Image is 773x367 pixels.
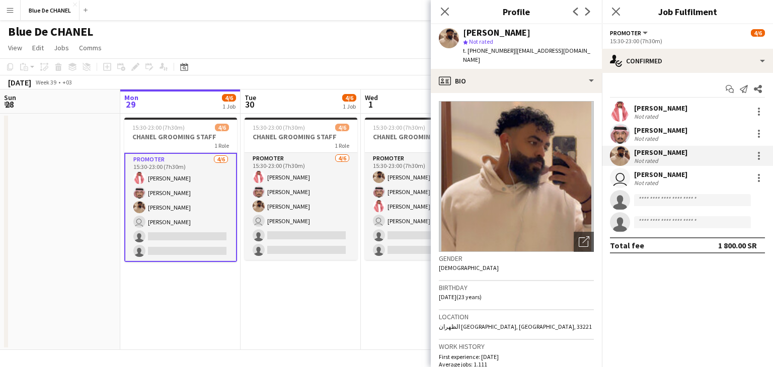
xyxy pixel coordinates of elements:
div: [PERSON_NAME] [634,148,687,157]
span: Edit [32,43,44,52]
span: 4/6 [751,29,765,37]
app-card-role: PROMOTER4/615:30-23:00 (7h30m)[PERSON_NAME][PERSON_NAME][PERSON_NAME] [PERSON_NAME] [245,153,357,260]
span: 4/6 [335,124,349,131]
span: 15:30-23:00 (7h30m) [132,124,185,131]
div: Not rated [634,179,660,187]
div: Not rated [634,157,660,164]
span: [DATE] (23 years) [439,293,482,301]
div: Not rated [634,113,660,120]
div: [DATE] [8,77,31,87]
a: Edit [28,41,48,54]
app-card-role: PROMOTER4/615:30-23:00 (7h30m)[PERSON_NAME][PERSON_NAME][PERSON_NAME] [PERSON_NAME] [124,153,237,262]
span: [DEMOGRAPHIC_DATA] [439,264,499,271]
span: 1 [363,99,378,110]
a: View [4,41,26,54]
span: Comms [79,43,102,52]
span: الظهران [GEOGRAPHIC_DATA], [GEOGRAPHIC_DATA], 33221 [439,323,592,330]
span: Sun [4,93,16,102]
h3: Job Fulfilment [602,5,773,18]
span: View [8,43,22,52]
span: Not rated [469,38,493,45]
img: Crew avatar or photo [439,101,594,252]
button: PROMOTER [610,29,649,37]
span: Jobs [54,43,69,52]
div: 1 Job [343,103,356,110]
div: [PERSON_NAME] [634,126,687,135]
span: Week 39 [33,78,58,86]
div: [PERSON_NAME] [634,170,687,179]
span: Wed [365,93,378,102]
div: 1 800.00 SR [718,240,757,250]
span: 1 Role [214,142,229,149]
h3: Birthday [439,283,594,292]
app-card-role: PROMOTER4/615:30-23:00 (7h30m)[PERSON_NAME][PERSON_NAME][PERSON_NAME] [PERSON_NAME] [365,153,478,260]
button: Blue De CHANEL [21,1,80,20]
span: | [EMAIL_ADDRESS][DOMAIN_NAME] [463,47,590,63]
div: 1 Job [222,103,236,110]
p: First experience: [DATE] [439,353,594,360]
span: 15:30-23:00 (7h30m) [373,124,425,131]
span: 28 [3,99,16,110]
a: Comms [75,41,106,54]
h3: CHANEL GROOMING STAFF [245,132,357,141]
span: Tue [245,93,256,102]
div: Not rated [634,135,660,142]
h3: CHANEL GROOMING STAFF [365,132,478,141]
app-job-card: 15:30-23:00 (7h30m)4/6CHANEL GROOMING STAFF1 RolePROMOTER4/615:30-23:00 (7h30m)[PERSON_NAME][PERS... [245,118,357,260]
div: Total fee [610,240,644,250]
span: 4/6 [342,94,356,102]
div: [PERSON_NAME] [634,104,687,113]
a: Jobs [50,41,73,54]
div: [PERSON_NAME] [463,28,530,37]
span: t. [PHONE_NUMBER] [463,47,515,54]
h1: Blue De CHANEL [8,24,93,39]
div: Confirmed [602,49,773,73]
h3: CHANEL GROOMING STAFF [124,132,237,141]
span: 30 [243,99,256,110]
div: Bio [431,69,602,93]
app-job-card: 15:30-23:00 (7h30m)4/6CHANEL GROOMING STAFF1 RolePROMOTER4/615:30-23:00 (7h30m)[PERSON_NAME][PERS... [365,118,478,260]
div: Open photos pop-in [574,232,594,252]
span: 4/6 [222,94,236,102]
app-job-card: 15:30-23:00 (7h30m)4/6CHANEL GROOMING STAFF1 RolePROMOTER4/615:30-23:00 (7h30m)[PERSON_NAME][PERS... [124,118,237,262]
span: 29 [123,99,138,110]
h3: Work history [439,342,594,351]
span: 15:30-23:00 (7h30m) [253,124,305,131]
div: 15:30-23:00 (7h30m) [610,37,765,45]
span: PROMOTER [610,29,641,37]
div: +03 [62,78,72,86]
span: 4/6 [215,124,229,131]
h3: Profile [431,5,602,18]
span: Mon [124,93,138,102]
h3: Location [439,312,594,321]
span: 1 Role [335,142,349,149]
h3: Gender [439,254,594,263]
